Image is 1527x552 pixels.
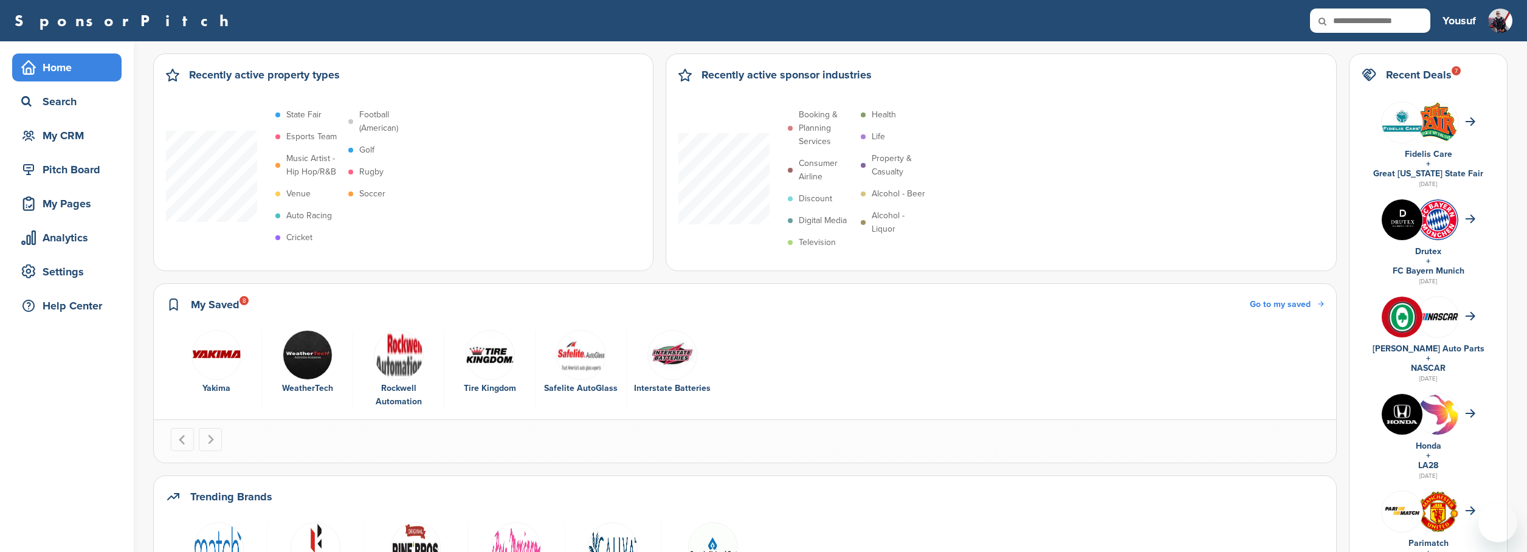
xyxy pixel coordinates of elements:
[191,330,241,380] img: 12208667 1219164611443273 8579522635987194622 n
[1452,66,1461,75] div: 7
[12,156,122,184] a: Pitch Board
[542,330,620,396] a: Open uri20141112 50798 1nxp21b Safelite AutoGlass
[1362,373,1495,384] div: [DATE]
[359,187,385,201] p: Soccer
[1382,199,1422,240] img: Images (4)
[1426,256,1430,266] a: +
[1393,266,1464,276] a: FC Bayern Munich
[1426,450,1430,461] a: +
[450,330,529,396] a: Data Tire Kingdom
[359,330,438,409] a: Data Rockwell Automation
[12,224,122,252] a: Analytics
[286,130,337,143] p: Esports Team
[1373,343,1484,354] a: [PERSON_NAME] Auto Parts
[283,330,333,380] img: Wea
[353,330,444,409] div: 3 of 6
[1415,246,1441,257] a: Drutex
[1382,297,1422,337] img: V7vhzcmg 400x400
[1386,66,1452,83] h2: Recent Deals
[286,231,312,244] p: Cricket
[18,261,122,283] div: Settings
[1362,471,1495,481] div: [DATE]
[1418,394,1458,466] img: La 2028 olympics logo
[199,428,222,451] button: Next slide
[701,66,872,83] h2: Recently active sponsor industries
[1382,394,1422,435] img: Kln5su0v 400x400
[872,130,885,143] p: Life
[1418,102,1458,142] img: Download
[12,292,122,320] a: Help Center
[191,296,240,313] h2: My Saved
[1373,168,1483,179] a: Great [US_STATE] State Fair
[633,382,712,395] div: Interstate Batteries
[359,143,374,157] p: Golf
[799,192,832,205] p: Discount
[12,122,122,150] a: My CRM
[190,488,272,505] h2: Trending Brands
[359,382,438,409] div: Rockwell Automation
[286,209,332,223] p: Auto Racing
[18,193,122,215] div: My Pages
[268,330,346,396] a: Wea WeatherTech
[799,236,836,249] p: Television
[1382,504,1422,519] img: Screen shot 2018 07 10 at 12.33.29 pm
[556,330,606,380] img: Open uri20141112 50798 1nxp21b
[18,57,122,78] div: Home
[1488,9,1512,46] img: Screenshot 2025 07 23 at 09.45.12
[286,152,342,179] p: Music Artist - Hip Hop/R&B
[177,330,255,396] a: 12208667 1219164611443273 8579522635987194622 n Yakima
[1443,7,1476,34] a: Yousuf
[536,330,627,409] div: 5 of 6
[1362,276,1495,287] div: [DATE]
[177,382,255,395] div: Yakima
[444,330,536,409] div: 4 of 6
[799,108,855,148] p: Booking & Planning Services
[1418,313,1458,320] img: 7569886e 0a8b 4460 bc64 d028672dde70
[1426,159,1430,169] a: +
[633,330,712,396] a: Data Interstate Batteries
[286,108,322,122] p: State Fair
[1408,538,1449,548] a: Parimatch
[1418,460,1438,471] a: LA28
[1250,299,1311,309] span: Go to my saved
[799,157,855,184] p: Consumer Airline
[171,330,262,409] div: 1 of 6
[18,159,122,181] div: Pitch Board
[450,382,529,395] div: Tire Kingdom
[18,227,122,249] div: Analytics
[268,382,346,395] div: WeatherTech
[542,382,620,395] div: Safelite AutoGlass
[1443,12,1476,29] h3: Yousuf
[647,330,697,380] img: Data
[1362,179,1495,190] div: [DATE]
[286,187,311,201] p: Venue
[1478,503,1517,542] iframe: Button to launch messaging window
[1418,199,1458,240] img: Open uri20141112 64162 1l1jknv?1415809301
[1426,353,1430,364] a: +
[872,108,896,122] p: Health
[359,165,384,179] p: Rugby
[1418,491,1458,533] img: Open uri20141112 64162 1lb1st5?1415809441
[799,214,847,227] p: Digital Media
[18,125,122,147] div: My CRM
[465,330,515,380] img: Data
[18,91,122,112] div: Search
[627,330,718,409] div: 6 of 6
[18,295,122,317] div: Help Center
[1382,102,1422,143] img: Data
[1250,298,1324,311] a: Go to my saved
[12,88,122,116] a: Search
[872,209,928,236] p: Alcohol - Liquor
[1405,149,1452,159] a: Fidelis Care
[262,330,353,409] div: 2 of 6
[872,187,925,201] p: Alcohol - Beer
[15,13,236,29] a: SponsorPitch
[12,53,122,81] a: Home
[12,190,122,218] a: My Pages
[171,428,194,451] button: Go to last slide
[1411,363,1446,373] a: NASCAR
[1416,441,1441,451] a: Honda
[189,66,340,83] h2: Recently active property types
[359,108,415,135] p: Football (American)
[872,152,928,179] p: Property & Casualty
